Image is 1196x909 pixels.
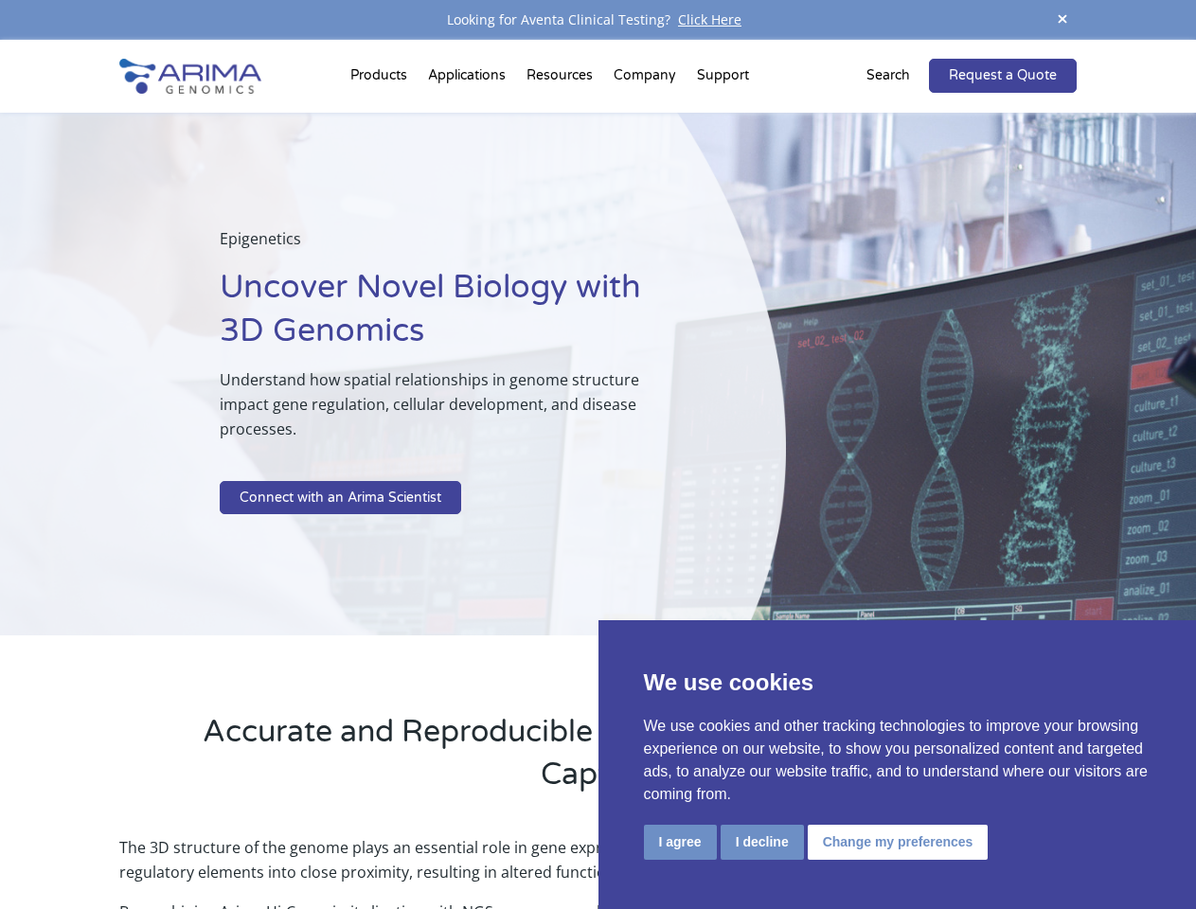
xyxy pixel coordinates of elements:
[220,226,690,266] p: Epigenetics
[119,59,261,94] img: Arima-Genomics-logo
[195,711,1000,811] h2: Accurate and Reproducible Chromosome Conformation Capture
[644,666,1151,700] p: We use cookies
[220,266,690,367] h1: Uncover Novel Biology with 3D Genomics
[220,367,690,456] p: Understand how spatial relationships in genome structure impact gene regulation, cellular develop...
[220,481,461,515] a: Connect with an Arima Scientist
[808,825,989,860] button: Change my preferences
[866,63,910,88] p: Search
[119,8,1076,32] div: Looking for Aventa Clinical Testing?
[644,715,1151,806] p: We use cookies and other tracking technologies to improve your browsing experience on our website...
[119,835,1076,900] p: The 3D structure of the genome plays an essential role in gene expression. The arrangement of chr...
[670,10,749,28] a: Click Here
[721,825,804,860] button: I decline
[929,59,1077,93] a: Request a Quote
[644,825,717,860] button: I agree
